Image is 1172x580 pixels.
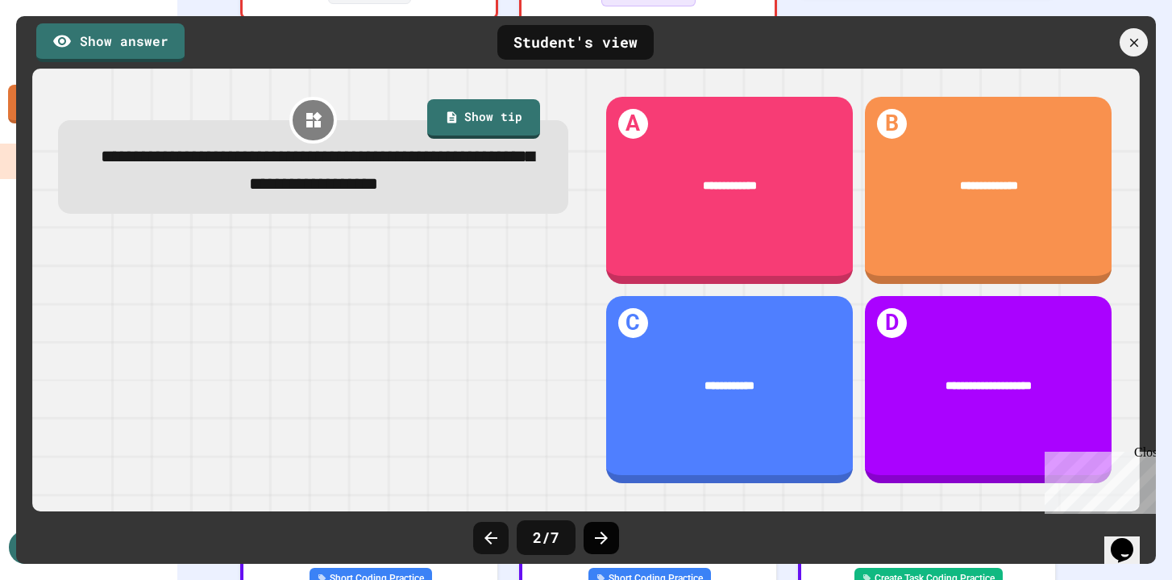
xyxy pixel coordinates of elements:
[497,25,654,60] div: Student's view
[1104,515,1156,564] iframe: chat widget
[36,23,185,62] a: Show answer
[427,99,540,139] a: Show tip
[618,308,649,339] h1: C
[877,109,908,140] h1: B
[877,308,908,339] h1: D
[6,6,111,102] div: Chat with us now!Close
[1038,445,1156,514] iframe: chat widget
[517,520,576,555] div: 2 / 7
[618,109,649,140] h1: A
